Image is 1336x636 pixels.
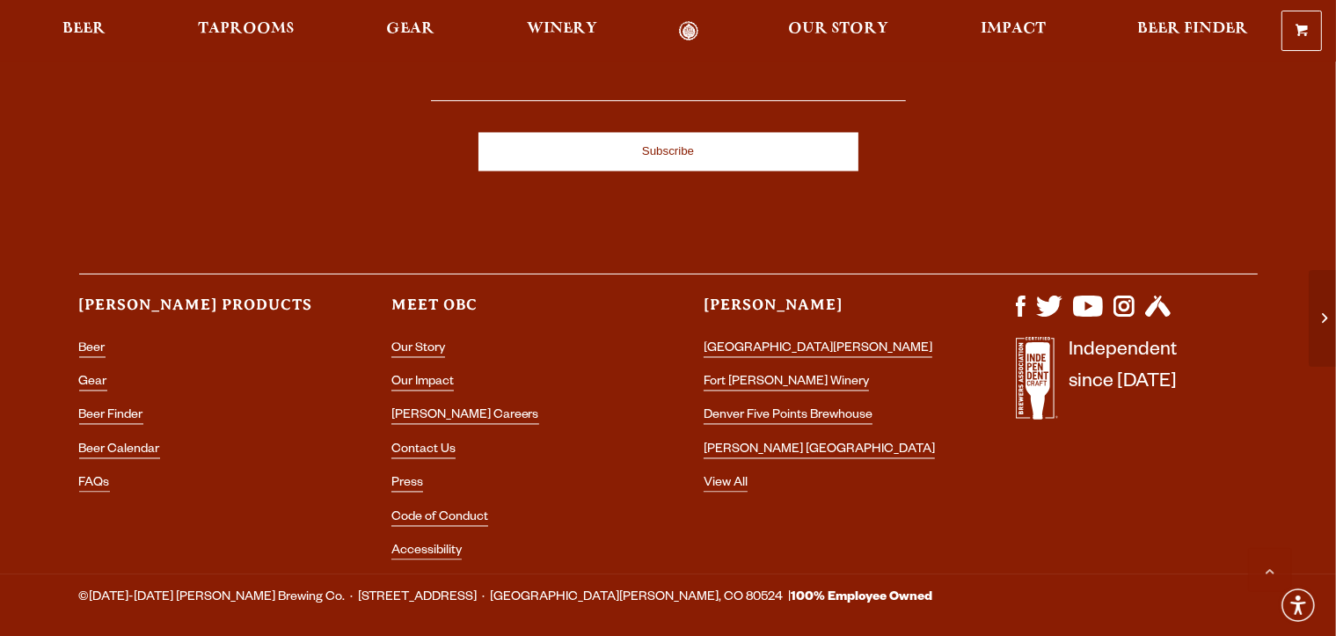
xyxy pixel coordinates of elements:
a: [GEOGRAPHIC_DATA][PERSON_NAME] [704,343,932,358]
a: Our Story [777,21,901,41]
a: Contact Us [391,444,456,459]
a: Scroll to top [1248,548,1292,592]
a: Visit us on X (formerly Twitter) [1036,308,1062,322]
span: Our Story [788,22,889,36]
span: Impact [981,22,1046,36]
h3: Meet OBC [391,296,633,332]
p: Independent since [DATE] [1069,337,1177,429]
a: [PERSON_NAME] [GEOGRAPHIC_DATA] [704,444,935,459]
span: Winery [527,22,597,36]
a: Accessibility [391,545,462,560]
div: Accessibility Menu [1279,586,1318,625]
a: FAQs [79,478,110,493]
a: [PERSON_NAME] Careers [391,410,539,425]
a: Visit us on Instagram [1113,308,1135,322]
a: Fort [PERSON_NAME] Winery [704,376,869,391]
h3: [PERSON_NAME] Products [79,296,321,332]
a: Beer Calendar [79,444,160,459]
span: Beer [63,22,106,36]
a: Beer [79,343,106,358]
h3: [PERSON_NAME] [704,296,945,332]
a: Beer Finder [79,410,143,425]
a: Our Story [391,343,445,358]
a: Gear [79,376,107,391]
a: Winery [515,21,609,41]
a: View All [704,478,748,493]
a: Visit us on Untappd [1145,308,1171,322]
a: Visit us on Facebook [1016,308,1026,322]
a: Gear [375,21,446,41]
span: Gear [386,22,434,36]
a: Visit us on YouTube [1073,308,1103,322]
span: ©[DATE]-[DATE] [PERSON_NAME] Brewing Co. · [STREET_ADDRESS] · [GEOGRAPHIC_DATA][PERSON_NAME], CO ... [79,588,933,610]
a: Odell Home [656,21,722,41]
a: Taprooms [186,21,306,41]
a: Impact [969,21,1057,41]
a: Our Impact [391,376,454,391]
a: Beer [52,21,118,41]
a: Denver Five Points Brewhouse [704,410,872,425]
span: Beer Finder [1137,22,1248,36]
input: Subscribe [478,133,858,172]
span: Taprooms [198,22,295,36]
a: Code of Conduct [391,512,488,527]
a: Beer Finder [1126,21,1259,41]
strong: 100% Employee Owned [792,592,933,606]
a: Press [391,478,423,493]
